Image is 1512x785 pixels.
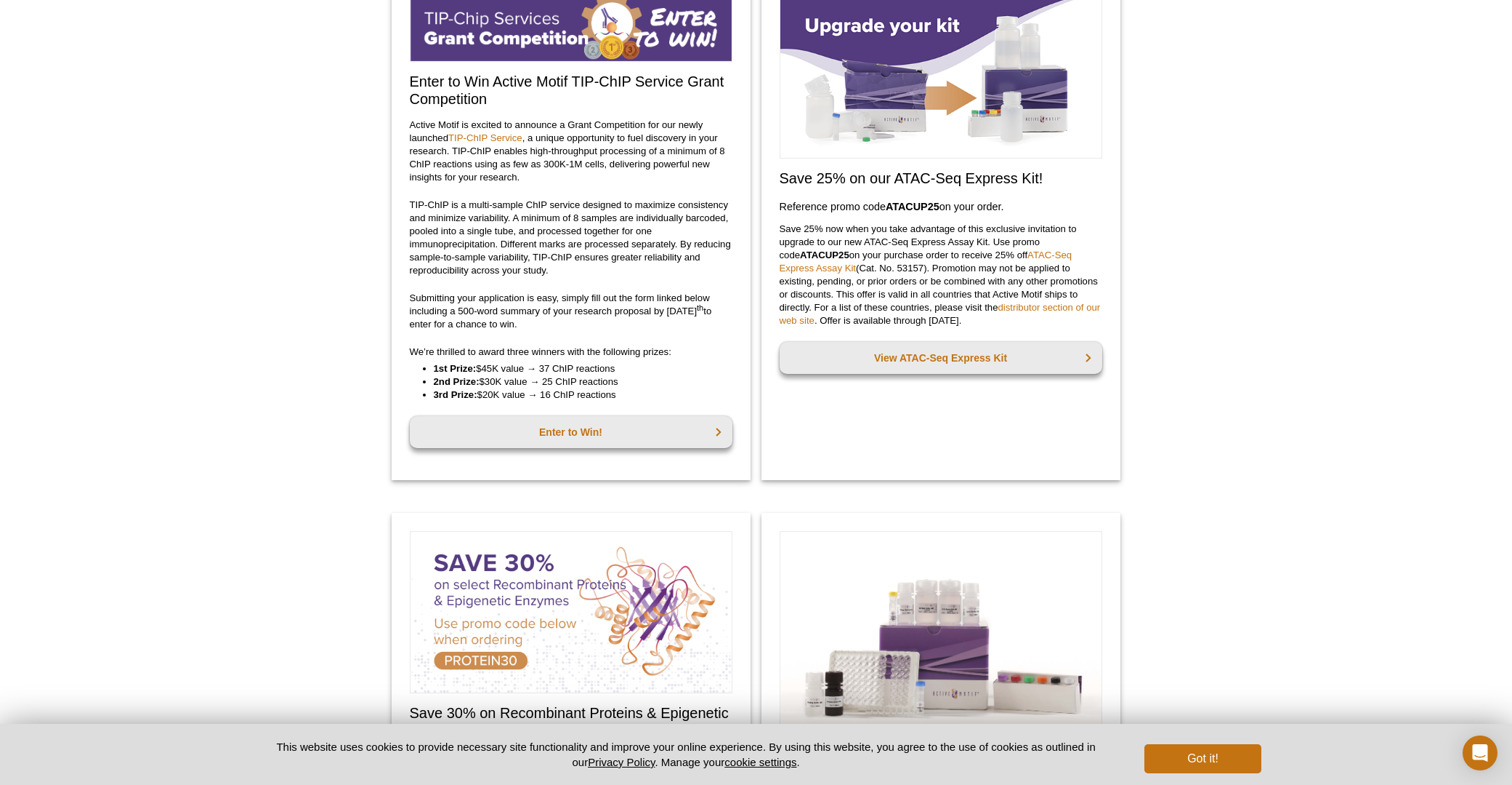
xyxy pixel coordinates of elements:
[251,739,1121,770] p: This website uses cookies to provide necessary site functionality and improve your online experie...
[800,250,849,260] strong: ATACUP25
[1144,744,1261,773] button: Got it!
[1463,736,1497,770] div: Open Intercom Messenger
[434,375,718,388] li: $30K value → 25 ChIP reactions
[434,389,477,400] strong: 3rd Prize:
[780,223,1102,327] p: Save 25% now when you take advantage of this exclusive invitation to upgrade to our new ATAC-Seq ...
[410,704,732,739] h2: Save 30% on Recombinant Proteins & Epigenetic Enzymes!
[780,198,1102,215] h3: Reference promo code on your order.
[410,416,732,448] a: Enter to Win!
[410,531,732,693] img: Save on Recombinant Proteins and Enzymes
[410,73,732,108] h2: Enter to Win Active Motif TIP-ChIP Service Grant Competition
[780,531,1102,747] img: Save on TransAM
[780,342,1102,374] a: View ATAC-Seq Express Kit
[434,362,718,375] li: $45K value → 37 ChIP reactions
[724,756,796,768] button: cookie settings
[588,756,655,768] a: Privacy Policy
[410,119,732,184] p: Active Motif is excited to announce a Grant Competition for our newly launched , a unique opportu...
[410,346,732,359] p: We’re thrilled to award three winners with the following prizes:
[780,170,1102,187] h2: Save 25% on our ATAC-Seq Express Kit!
[434,376,480,387] strong: 2nd Prize:
[434,388,718,402] li: $20K value → 16 ChIP reactions
[434,363,477,374] strong: 1st Prize:
[410,199,732,277] p: TIP-ChIP is a multi-sample ChIP service designed to maximize consistency and minimize variability...
[448,132,522,143] a: TIP-ChIP Service
[886,201,939,212] strong: ATACUP25
[410,292,732,331] p: Submitting your application is easy, simply fill out the form linked below including a 500-word s...
[697,303,703,311] sup: th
